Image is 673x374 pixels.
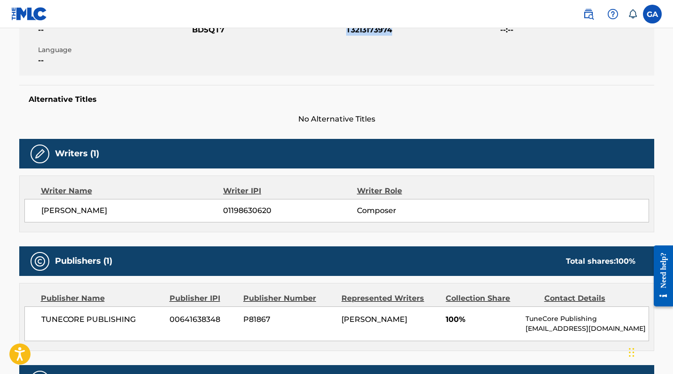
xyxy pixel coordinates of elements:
span: Language [38,45,190,55]
h5: Writers (1) [55,148,99,159]
span: T3213173974 [346,24,498,36]
p: [EMAIL_ADDRESS][DOMAIN_NAME] [526,324,648,334]
div: Writer Name [41,185,224,197]
div: Represented Writers [341,293,439,304]
span: BD5QT7 [192,24,344,36]
span: No Alternative Titles [19,114,654,125]
div: Writer Role [357,185,479,197]
div: Collection Share [446,293,537,304]
span: 00641638348 [170,314,236,325]
h5: Alternative Titles [29,95,645,104]
img: Publishers [34,256,46,267]
img: MLC Logo [11,7,47,21]
div: Publisher Name [41,293,162,304]
span: [PERSON_NAME] [341,315,407,324]
h5: Publishers (1) [55,256,112,267]
div: Total shares: [566,256,635,267]
iframe: Resource Center [647,237,673,314]
span: --:-- [500,24,652,36]
div: Writer IPI [223,185,357,197]
p: TuneCore Publishing [526,314,648,324]
a: Public Search [579,5,598,23]
div: User Menu [643,5,662,23]
img: Writers [34,148,46,160]
div: Publisher Number [243,293,334,304]
div: Drag [629,338,634,366]
span: -- [38,24,190,36]
span: 100% [446,314,518,325]
div: Help [603,5,622,23]
span: P81867 [243,314,334,325]
iframe: Chat Widget [626,329,673,374]
div: Contact Details [544,293,635,304]
img: search [583,8,594,20]
span: 100 % [616,257,635,266]
span: [PERSON_NAME] [41,205,224,216]
div: Publisher IPI [170,293,236,304]
div: Notifications [628,9,637,19]
span: 01198630620 [223,205,356,216]
span: -- [38,55,190,66]
span: TUNECORE PUBLISHING [41,314,163,325]
img: help [607,8,619,20]
span: Composer [357,205,479,216]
